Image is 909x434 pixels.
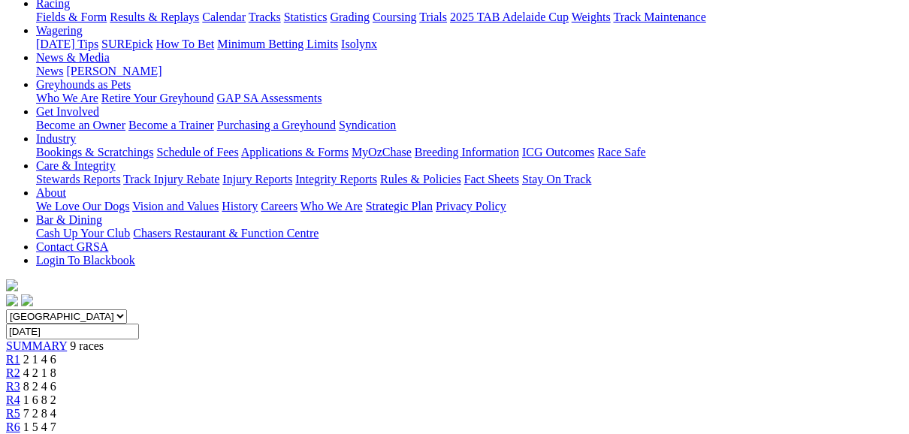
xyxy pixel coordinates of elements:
a: Care & Integrity [36,159,116,172]
a: Strategic Plan [366,200,433,212]
img: logo-grsa-white.png [6,279,18,291]
a: Isolynx [341,38,377,50]
a: Track Maintenance [614,11,706,23]
a: Minimum Betting Limits [217,38,338,50]
a: Tracks [249,11,281,23]
a: Rules & Policies [380,173,461,185]
a: Fact Sheets [464,173,519,185]
a: Injury Reports [222,173,292,185]
a: R2 [6,366,20,379]
a: Fields & Form [36,11,107,23]
div: News & Media [36,65,903,78]
a: Wagering [36,24,83,37]
span: 9 races [70,339,104,352]
span: 8 2 4 6 [23,380,56,393]
a: Race Safe [597,146,645,158]
a: Weights [572,11,611,23]
a: Stay On Track [522,173,591,185]
div: Greyhounds as Pets [36,92,903,105]
a: R3 [6,380,20,393]
a: R5 [6,407,20,420]
a: Bar & Dining [36,213,102,226]
a: Vision and Values [132,200,219,212]
a: Cash Up Your Club [36,227,130,240]
a: History [222,200,258,212]
div: About [36,200,903,213]
div: Care & Integrity [36,173,903,186]
a: Applications & Forms [241,146,349,158]
a: We Love Our Dogs [36,200,129,212]
a: Schedule of Fees [156,146,238,158]
span: 7 2 8 4 [23,407,56,420]
a: Calendar [202,11,246,23]
a: SUREpick [101,38,153,50]
a: Who We Are [36,92,98,104]
a: Get Involved [36,105,99,118]
span: 4 2 1 8 [23,366,56,379]
a: Who We Are [300,200,363,212]
a: Statistics [284,11,328,23]
a: Grading [331,11,370,23]
a: About [36,186,66,199]
a: Breeding Information [415,146,519,158]
img: facebook.svg [6,294,18,306]
a: [DATE] Tips [36,38,98,50]
a: Greyhounds as Pets [36,78,131,91]
a: MyOzChase [352,146,412,158]
a: Coursing [373,11,417,23]
a: Become a Trainer [128,119,214,131]
a: SUMMARY [6,339,67,352]
div: Wagering [36,38,903,51]
a: GAP SA Assessments [217,92,322,104]
a: Track Injury Rebate [123,173,219,185]
a: Syndication [339,119,396,131]
span: 1 6 8 2 [23,393,56,406]
a: R4 [6,393,20,406]
span: 2 1 4 6 [23,353,56,366]
img: twitter.svg [21,294,33,306]
a: R1 [6,353,20,366]
a: Trials [419,11,447,23]
a: ICG Outcomes [522,146,594,158]
a: Login To Blackbook [36,254,135,267]
a: Contact GRSA [36,240,108,253]
a: [PERSON_NAME] [66,65,162,77]
a: Results & Replays [110,11,199,23]
div: Get Involved [36,119,903,132]
a: How To Bet [156,38,215,50]
a: Integrity Reports [295,173,377,185]
a: 2025 TAB Adelaide Cup [450,11,569,23]
a: Retire Your Greyhound [101,92,214,104]
a: Privacy Policy [436,200,506,212]
a: Stewards Reports [36,173,120,185]
span: 1 5 4 7 [23,420,56,433]
div: Industry [36,146,903,159]
a: News & Media [36,51,110,64]
a: Purchasing a Greyhound [217,119,336,131]
a: News [36,65,63,77]
a: R6 [6,420,20,433]
a: Become an Owner [36,119,125,131]
div: Bar & Dining [36,227,903,240]
input: Select date [6,324,139,339]
a: Chasers Restaurant & Function Centre [133,227,319,240]
a: Careers [261,200,297,212]
a: Bookings & Scratchings [36,146,153,158]
div: Racing [36,11,903,24]
a: Industry [36,132,76,145]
